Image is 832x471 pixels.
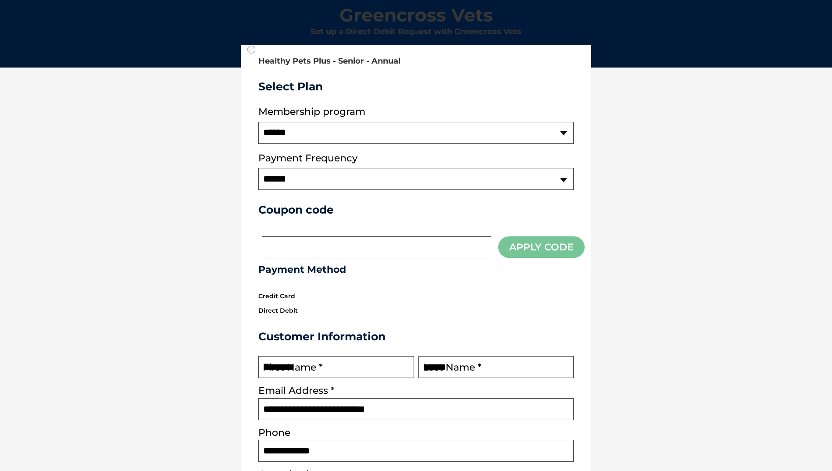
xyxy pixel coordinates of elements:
label: First Name * [263,362,323,373]
h3: Select Plan [258,80,574,93]
label: Payment Frequency [258,153,357,164]
h3: Coupon code [258,203,574,216]
label: Direct Debit [258,305,298,316]
label: Membership program [258,106,574,118]
label: Phone [258,428,290,438]
h3: Payment Method [258,264,574,275]
h1: Greencross Vets [244,5,588,25]
label: Email Address * [258,386,335,396]
h3: Customer Information [258,330,574,343]
input: Direct Debit [247,46,255,54]
h2: Healthy Pets Plus - Senior - Annual [258,57,574,66]
h2: Set up a Direct Debit Request with Greencross Vets [244,28,588,36]
label: Last Name * [423,362,482,373]
button: Apply Code [498,236,585,258]
label: Credit Card [258,290,295,302]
